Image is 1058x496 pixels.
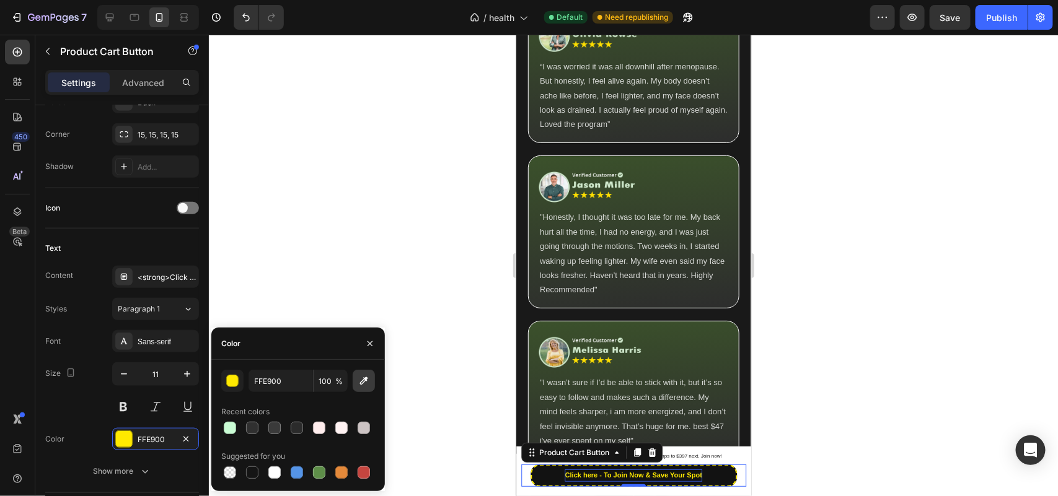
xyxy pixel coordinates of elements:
[5,5,92,30] button: 7
[24,27,211,95] span: “I was worried it was all downhill after menopause. But honestly, I feel alive again. My body doe...
[557,12,583,23] span: Default
[45,161,74,172] div: Shadow
[24,178,208,259] span: "Honestly, I thought it was too late for me. My back hurt all the time, I had no energy, and I wa...
[605,12,668,23] span: Need republishing
[138,272,196,283] div: <strong>Click here - To Join Now &amp; Save Your Spot</strong>
[45,433,64,445] div: Color
[12,132,30,142] div: 450
[976,5,1028,30] button: Publish
[516,35,751,496] iframe: Design area
[61,76,96,89] p: Settings
[45,129,70,140] div: Corner
[122,76,164,89] p: Advanced
[986,11,1017,24] div: Publish
[930,5,971,30] button: Save
[118,303,160,315] span: Paragraph 1
[45,303,67,315] div: Styles
[138,434,174,445] div: FFE900
[940,12,961,23] span: Save
[22,137,127,168] img: gempages_574379861485814913-deeec070-fe2b-4a29-b26d-cb2021c97c31.png
[1016,435,1046,465] div: Open Intercom Messenger
[234,5,284,30] div: Undo/Redo
[45,243,61,254] div: Text
[112,298,199,320] button: Paragraph 1
[483,11,487,24] span: /
[45,336,61,347] div: Font
[24,343,209,411] span: "I wasn’t sure if I’d be able to stick with it, but it’s so easy to follow and makes such a diffe...
[249,370,313,392] input: Eg: FFFFFF
[94,465,151,477] div: Show more
[335,376,343,387] span: %
[221,406,270,417] div: Recent colors
[60,44,165,59] p: Product Cart Button
[45,365,78,382] div: Size
[221,338,240,349] div: Color
[138,336,196,347] div: Sans-serif
[45,202,60,214] div: Icon
[45,460,199,482] button: Show more
[45,270,73,281] div: Content
[489,11,514,24] span: health
[81,10,87,25] p: 7
[221,451,285,462] div: Suggested for you
[9,227,30,237] div: Beta
[138,129,196,141] div: 15, 15, 15, 15
[22,302,127,334] img: gempages_574379861485814913-deeec070-fe2b-4a29-b26d-cb2021c97c31.png
[138,162,196,173] div: Add...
